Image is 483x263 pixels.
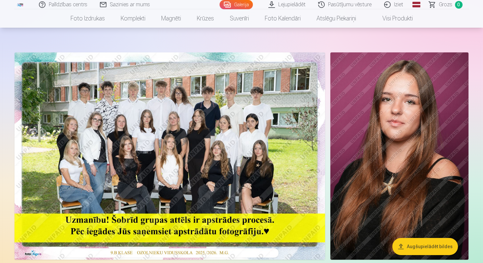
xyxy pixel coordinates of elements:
a: Magnēti [153,9,189,28]
a: Visi produkti [364,9,421,28]
a: Suvenīri [222,9,257,28]
a: Krūzes [189,9,222,28]
img: /fa1 [17,3,24,7]
a: Foto izdrukas [63,9,113,28]
span: Grozs [439,1,452,9]
button: Augšupielādēt bildes [392,238,458,255]
a: Atslēgu piekariņi [309,9,364,28]
a: Foto kalendāri [257,9,309,28]
a: Komplekti [113,9,153,28]
span: 0 [455,1,463,9]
